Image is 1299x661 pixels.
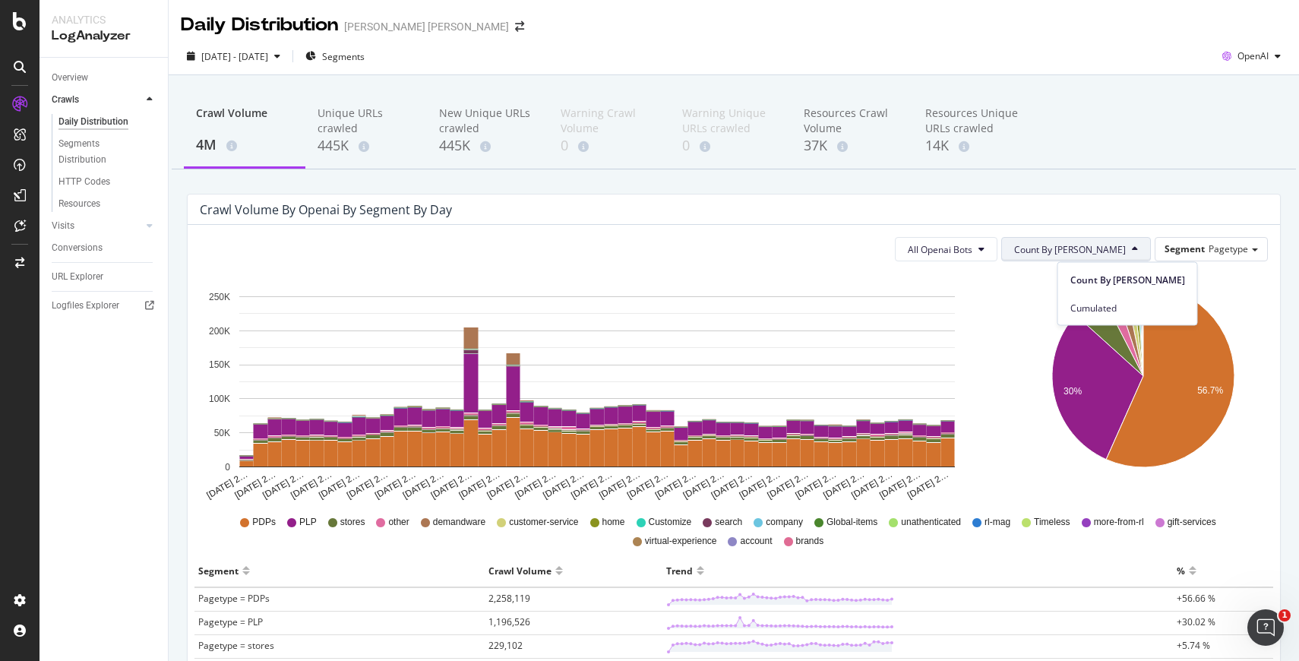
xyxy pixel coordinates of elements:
[225,462,230,473] text: 0
[1197,385,1223,396] text: 56.7%
[1278,609,1291,621] span: 1
[198,558,239,583] div: Segment
[52,269,157,285] a: URL Explorer
[1237,49,1269,62] span: OpenAI
[1064,386,1082,397] text: 30%
[344,19,509,34] div: [PERSON_NAME] [PERSON_NAME]
[52,70,88,86] div: Overview
[52,12,156,27] div: Analytics
[766,516,803,529] span: company
[826,516,877,529] span: Global-items
[58,196,157,212] a: Resources
[209,360,230,371] text: 150K
[561,106,658,136] div: Warning Crawl Volume
[515,21,524,32] div: arrow-right-arrow-left
[209,326,230,337] text: 200K
[388,516,409,529] span: other
[340,516,365,529] span: stores
[488,615,530,628] span: 1,196,526
[209,292,230,302] text: 250K
[318,136,415,156] div: 445K
[52,27,156,45] div: LogAnalyzer
[925,136,1022,156] div: 14K
[666,558,693,583] div: Trend
[58,114,128,130] div: Daily Distribution
[649,516,692,529] span: Customize
[196,135,293,155] div: 4M
[925,106,1022,136] div: Resources Unique URLs crawled
[52,92,79,108] div: Crawls
[1001,237,1151,261] button: Count By [PERSON_NAME]
[488,592,530,605] span: 2,258,119
[52,240,103,256] div: Conversions
[198,592,270,605] span: Pagetype = PDPs
[1070,273,1185,286] span: Count By Day
[804,136,901,156] div: 37K
[52,218,142,234] a: Visits
[1177,639,1210,652] span: +5.74 %
[908,243,972,256] span: All Openai Bots
[796,535,824,548] span: brands
[58,196,100,212] div: Resources
[201,50,268,63] span: [DATE] - [DATE]
[1018,274,1268,501] svg: A chart.
[252,516,276,529] span: PDPs
[181,12,338,38] div: Daily Distribution
[214,428,230,438] text: 50K
[509,516,578,529] span: customer-service
[1177,592,1215,605] span: +56.66 %
[322,50,365,63] span: Segments
[1014,243,1126,256] span: Count By Day
[58,114,157,130] a: Daily Distribution
[52,298,119,314] div: Logfiles Explorer
[439,136,536,156] div: 445K
[1209,242,1248,255] span: Pagetype
[52,298,157,314] a: Logfiles Explorer
[52,269,103,285] div: URL Explorer
[52,70,157,86] a: Overview
[318,106,415,136] div: Unique URLs crawled
[804,106,901,136] div: Resources Crawl Volume
[682,106,779,136] div: Warning Unique URLs crawled
[1165,242,1205,255] span: Segment
[181,44,286,68] button: [DATE] - [DATE]
[1216,44,1287,68] button: OpenAI
[433,516,485,529] span: demandware
[1168,516,1216,529] span: gift-services
[901,516,961,529] span: unathenticated
[895,237,997,261] button: All Openai Bots
[645,535,717,548] span: virtual-experience
[1177,558,1185,583] div: %
[1070,301,1185,315] span: Cumulated
[561,136,658,156] div: 0
[682,136,779,156] div: 0
[299,44,371,68] button: Segments
[740,535,772,548] span: account
[58,174,110,190] div: HTTP Codes
[1177,615,1215,628] span: +30.02 %
[209,394,230,404] text: 100K
[200,274,995,501] svg: A chart.
[52,218,74,234] div: Visits
[985,516,1010,529] span: rl-mag
[299,516,317,529] span: PLP
[198,639,274,652] span: Pagetype = stores
[58,136,143,168] div: Segments Distribution
[196,106,293,134] div: Crawl Volume
[52,240,157,256] a: Conversions
[198,615,263,628] span: Pagetype = PLP
[1094,516,1144,529] span: more-from-rl
[200,202,452,217] div: Crawl Volume by openai by Segment by Day
[602,516,625,529] span: home
[439,106,536,136] div: New Unique URLs crawled
[1034,516,1070,529] span: Timeless
[58,136,157,168] a: Segments Distribution
[1247,609,1284,646] iframe: Intercom live chat
[715,516,742,529] span: search
[58,174,157,190] a: HTTP Codes
[488,558,552,583] div: Crawl Volume
[488,639,523,652] span: 229,102
[52,92,142,108] a: Crawls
